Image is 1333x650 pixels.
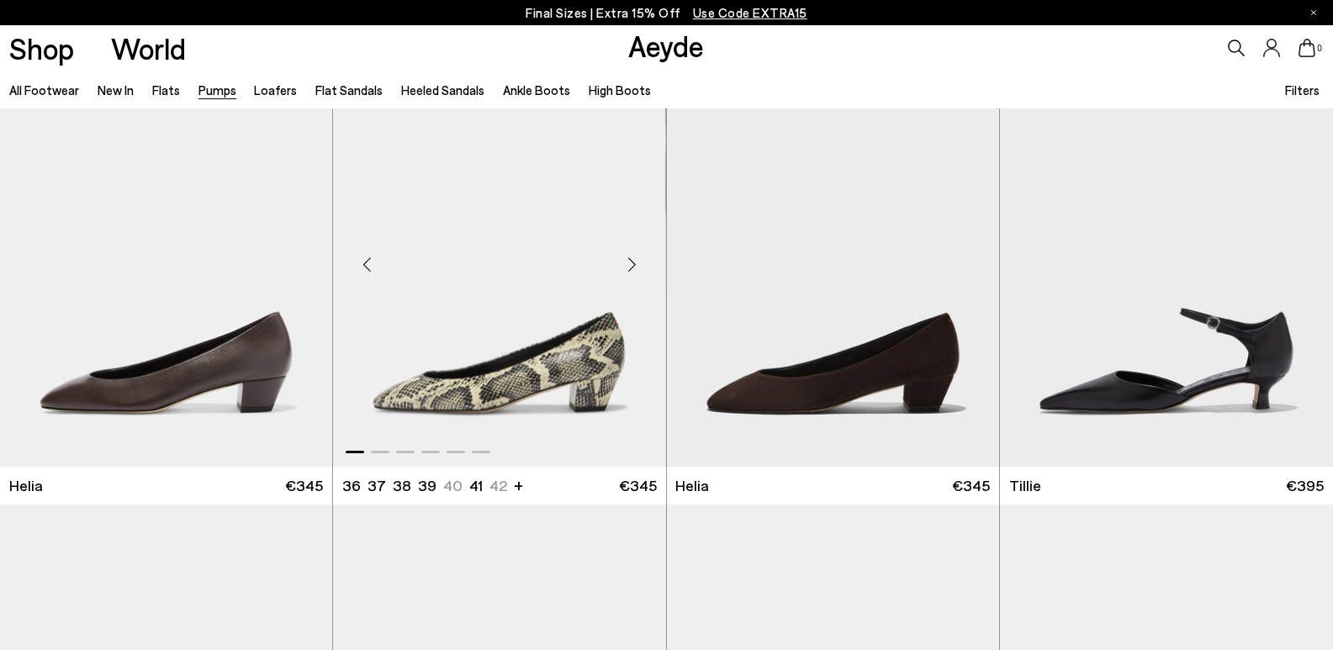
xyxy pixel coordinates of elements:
[152,82,180,98] a: Flats
[665,49,997,467] div: 2 / 6
[401,82,484,98] a: Heeled Sandals
[333,49,665,467] img: Helia Low-Cut Pumps
[1286,475,1324,496] span: €395
[418,475,436,496] li: 39
[1299,39,1315,57] a: 0
[333,49,665,467] a: 6 / 6 1 / 6 2 / 6 3 / 6 4 / 6 5 / 6 6 / 6 1 / 6 Next slide Previous slide
[342,475,361,496] li: 36
[9,475,43,496] span: Helia
[619,475,657,496] span: €345
[469,475,483,496] li: 41
[1000,49,1333,467] img: Tillie Ankle Strap Pumps
[315,82,383,98] a: Flat Sandals
[514,473,523,496] li: +
[285,475,323,496] span: €345
[254,82,297,98] a: Loafers
[667,467,999,505] a: Helia €345
[341,239,392,289] div: Previous slide
[393,475,411,496] li: 38
[675,475,709,496] span: Helia
[952,475,990,496] span: €345
[503,82,570,98] a: Ankle Boots
[9,34,74,63] a: Shop
[628,28,704,63] a: Aeyde
[1315,44,1324,53] span: 0
[665,49,997,467] img: Helia Low-Cut Pumps
[526,3,807,24] p: Final Sizes | Extra 15% Off
[607,239,658,289] div: Next slide
[98,82,134,98] a: New In
[667,49,999,467] img: Helia Suede Low-Cut Pumps
[333,467,665,505] a: 36 37 38 39 40 41 42 + €345
[111,34,186,63] a: World
[1285,82,1320,98] span: Filters
[693,5,807,20] span: Navigate to /collections/ss25-final-sizes
[198,82,236,98] a: Pumps
[1000,467,1333,505] a: Tillie €395
[368,475,386,496] li: 37
[9,82,79,98] a: All Footwear
[589,82,651,98] a: High Boots
[342,475,502,496] ul: variant
[1009,475,1041,496] span: Tillie
[333,49,665,467] div: 1 / 6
